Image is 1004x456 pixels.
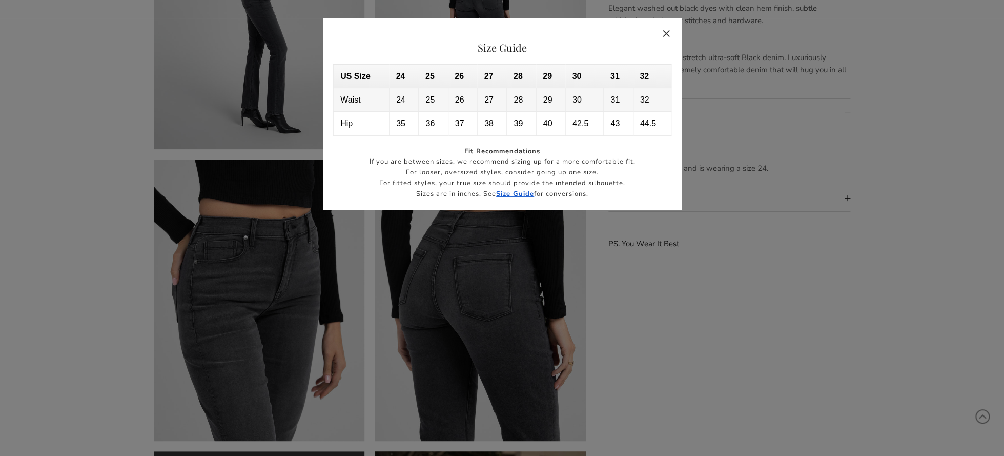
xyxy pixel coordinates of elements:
th: 26 [448,65,477,88]
td: 31 [603,88,632,112]
p: Sizes are in inches. See for conversions. [333,189,671,200]
th: US Size [333,65,389,88]
h2: Size Guide [333,42,671,54]
th: 28 [506,65,536,88]
td: 28 [506,88,536,112]
button: Close [655,22,679,45]
td: 27 [477,88,506,112]
td: 39 [506,112,536,135]
td: 37 [448,112,477,135]
td: 42.5 [565,112,603,135]
span: Fit Recommendations [464,147,540,156]
th: 24 [389,65,418,88]
td: 29 [536,88,565,112]
th: 25 [418,65,447,88]
th: 31 [603,65,632,88]
td: Waist [333,88,389,112]
td: 35 [389,112,418,135]
td: 36 [418,112,447,135]
td: 30 [565,88,603,112]
td: 44.5 [633,112,671,135]
a: Size Guide [496,189,534,199]
p: For looser, oversized styles, consider going up one size. [333,167,671,178]
td: 24 [389,88,418,112]
td: 38 [477,112,506,135]
td: 26 [448,88,477,112]
td: 32 [633,88,671,112]
td: 25 [418,88,447,112]
th: 27 [477,65,506,88]
th: 29 [536,65,565,88]
td: 40 [536,112,565,135]
p: For fitted styles, your true size should provide the intended silhouette. [333,178,671,189]
td: 43 [603,112,632,135]
p: If you are between sizes, we recommend sizing up for a more comfortable fit. [333,156,671,167]
td: Hip [333,112,389,135]
th: 32 [633,65,671,88]
th: 30 [565,65,603,88]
